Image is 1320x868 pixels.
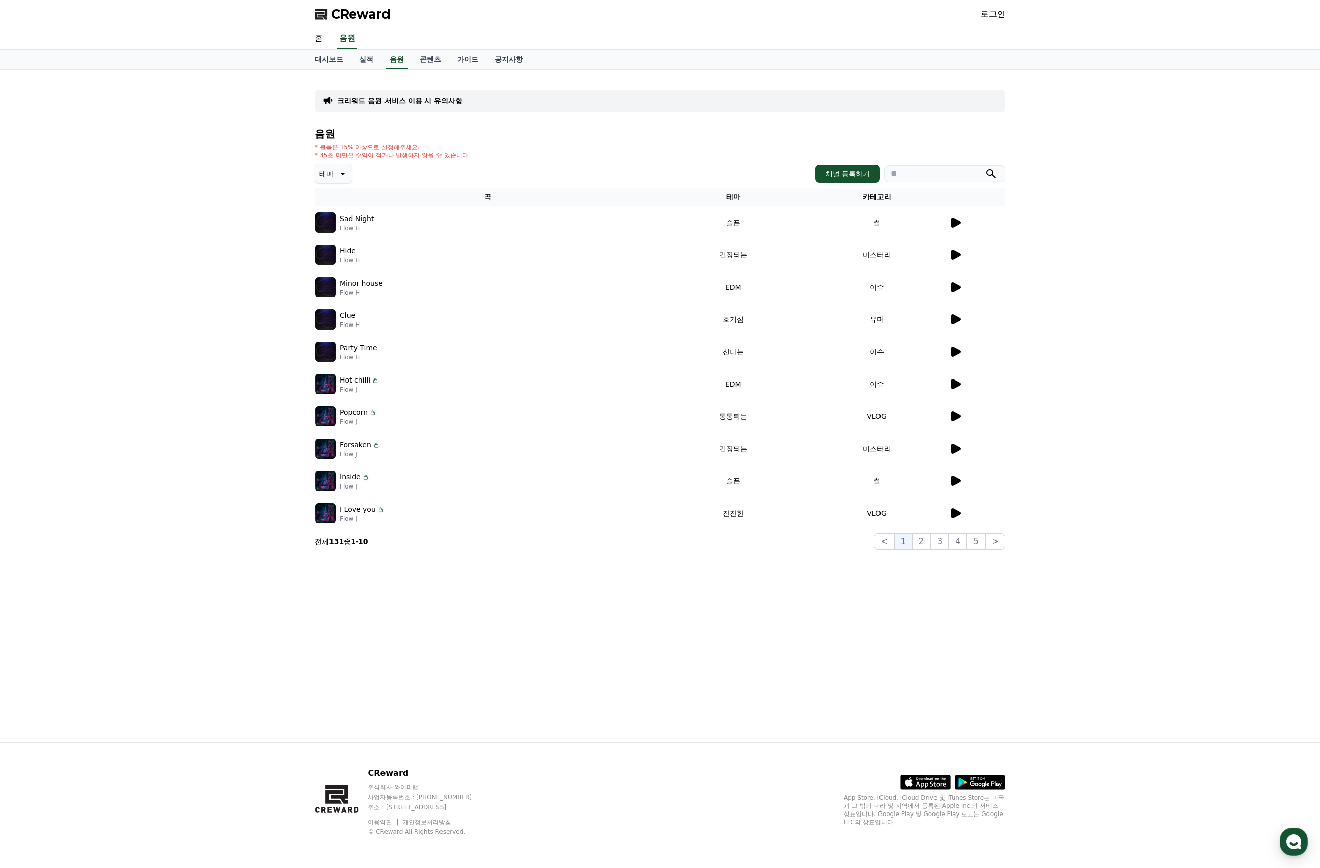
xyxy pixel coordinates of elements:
strong: 10 [358,537,368,546]
p: * 35초 미만은 수익이 적거나 발생하지 않을 수 있습니다. [315,151,470,159]
p: Party Time [340,343,377,353]
button: 테마 [315,164,352,184]
span: 홈 [32,335,38,343]
p: App Store, iCloud, iCloud Drive 및 iTunes Store는 미국과 그 밖의 나라 및 지역에서 등록된 Apple Inc.의 서비스 상표입니다. Goo... [844,794,1005,826]
p: Sad Night [340,213,374,224]
p: Forsaken [340,440,371,450]
p: Popcorn [340,407,368,418]
img: music [315,471,336,491]
button: 채널 등록하기 [815,165,880,183]
span: 설정 [156,335,168,343]
p: I Love you [340,504,376,515]
td: EDM [661,271,805,303]
td: 슬픈 [661,465,805,497]
td: 이슈 [805,336,949,368]
img: music [315,342,336,362]
a: 설정 [130,320,194,345]
p: 전체 중 - [315,536,368,547]
p: Flow J [340,450,380,458]
td: 슬픈 [661,206,805,239]
strong: 1 [351,537,356,546]
td: 유머 [805,303,949,336]
p: Flow H [340,353,377,361]
a: 크리워드 음원 서비스 이용 시 유의사항 [337,96,462,106]
button: 2 [912,533,930,550]
td: 썰 [805,465,949,497]
td: 미스터리 [805,432,949,465]
a: 홈 [307,28,331,49]
img: music [315,374,336,394]
img: music [315,503,336,523]
p: * 볼륨은 15% 이상으로 설정해주세요. [315,143,470,151]
img: music [315,406,336,426]
p: Flow J [340,482,370,491]
a: CReward [315,6,391,22]
td: 미스터리 [805,239,949,271]
td: 신나는 [661,336,805,368]
th: 곡 [315,188,661,206]
td: 긴장되는 [661,239,805,271]
img: music [315,212,336,233]
td: 잔잔한 [661,497,805,529]
a: 실적 [351,50,381,69]
td: 호기심 [661,303,805,336]
button: 4 [949,533,967,550]
button: 1 [894,533,912,550]
button: 3 [930,533,949,550]
a: 음원 [337,28,357,49]
p: Flow H [340,224,374,232]
p: 테마 [319,167,334,181]
p: 사업자등록번호 : [PHONE_NUMBER] [368,793,491,801]
p: Flow J [340,515,385,523]
a: 로그인 [981,8,1005,20]
th: 테마 [661,188,805,206]
a: 음원 [386,50,408,69]
button: < [874,533,894,550]
a: 공지사항 [486,50,531,69]
p: Clue [340,310,355,321]
p: Flow J [340,386,379,394]
td: 통통튀는 [661,400,805,432]
td: 썰 [805,206,949,239]
p: Flow J [340,418,377,426]
p: Hot chilli [340,375,370,386]
td: EDM [661,368,805,400]
img: music [315,245,336,265]
p: Minor house [340,278,383,289]
a: 이용약관 [368,819,400,826]
p: Flow H [340,256,360,264]
h4: 음원 [315,128,1005,139]
td: VLOG [805,497,949,529]
p: 주소 : [STREET_ADDRESS] [368,803,491,811]
a: 홈 [3,320,67,345]
p: Hide [340,246,356,256]
strong: 131 [329,537,344,546]
a: 개인정보처리방침 [403,819,451,826]
img: music [315,439,336,459]
p: Inside [340,472,361,482]
p: © CReward All Rights Reserved. [368,828,491,836]
th: 카테고리 [805,188,949,206]
td: 이슈 [805,271,949,303]
img: music [315,309,336,330]
a: 대시보드 [307,50,351,69]
a: 가이드 [449,50,486,69]
button: > [985,533,1005,550]
p: CReward [368,767,491,779]
p: Flow H [340,289,383,297]
img: music [315,277,336,297]
p: Flow H [340,321,360,329]
span: CReward [331,6,391,22]
a: 콘텐츠 [412,50,449,69]
td: 이슈 [805,368,949,400]
td: VLOG [805,400,949,432]
span: 대화 [92,336,104,344]
td: 긴장되는 [661,432,805,465]
p: 주식회사 와이피랩 [368,783,491,791]
a: 대화 [67,320,130,345]
button: 5 [967,533,985,550]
